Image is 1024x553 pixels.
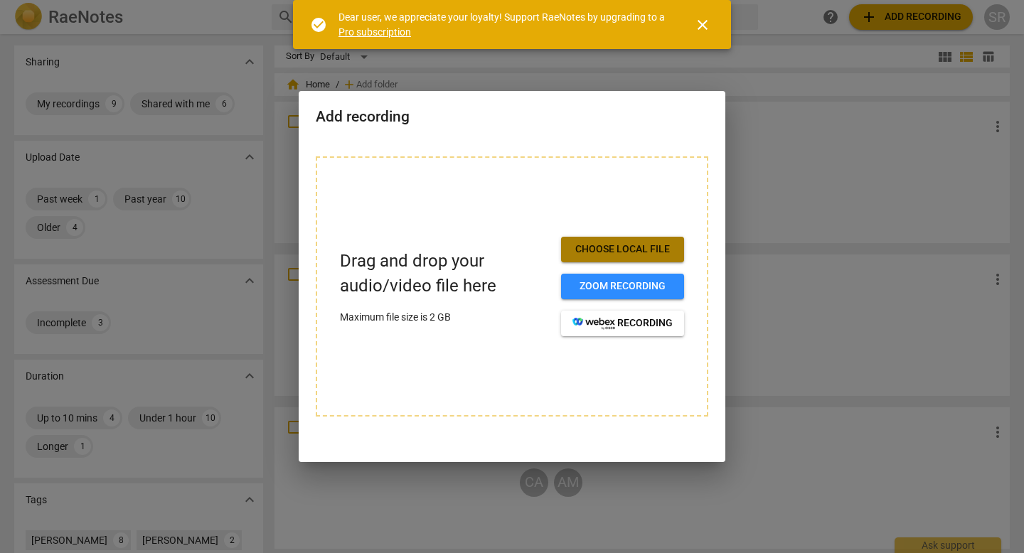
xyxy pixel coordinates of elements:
[340,249,550,299] p: Drag and drop your audio/video file here
[686,8,720,42] button: Close
[561,274,684,299] button: Zoom recording
[316,108,708,126] h2: Add recording
[561,237,684,262] button: Choose local file
[338,26,411,38] a: Pro subscription
[338,10,668,39] div: Dear user, we appreciate your loyalty! Support RaeNotes by upgrading to a
[310,16,327,33] span: check_circle
[572,279,673,294] span: Zoom recording
[561,311,684,336] button: recording
[340,310,550,325] p: Maximum file size is 2 GB
[572,242,673,257] span: Choose local file
[694,16,711,33] span: close
[572,316,673,331] span: recording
